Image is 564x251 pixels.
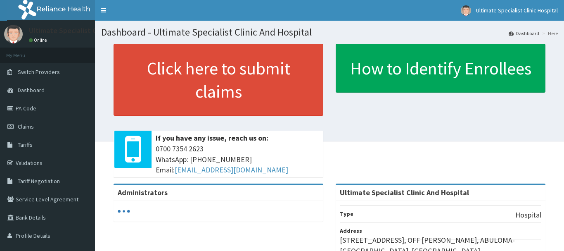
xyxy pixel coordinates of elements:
b: Administrators [118,188,168,197]
span: 0700 7354 2623 WhatsApp: [PHONE_NUMBER] Email: [156,143,319,175]
h1: Dashboard - Ultimate Specialist Clinic And Hospital [101,27,558,38]
a: Dashboard [509,30,539,37]
a: Online [29,37,49,43]
p: Ultimate Specialist Clinic Hospital [29,27,139,34]
a: Click here to submit claims [114,44,323,116]
span: Claims [18,123,34,130]
span: Dashboard [18,86,45,94]
span: Tariffs [18,141,33,148]
p: Hospital [515,210,541,220]
b: Address [340,227,362,234]
li: Here [540,30,558,37]
svg: audio-loading [118,205,130,218]
strong: Ultimate Specialist Clinic And Hospital [340,188,469,197]
span: Switch Providers [18,68,60,76]
span: Ultimate Specialist Clinic Hospital [476,7,558,14]
b: If you have any issue, reach us on: [156,133,268,143]
span: Tariff Negotiation [18,177,60,185]
b: Type [340,210,353,218]
img: User Image [461,5,471,16]
a: [EMAIL_ADDRESS][DOMAIN_NAME] [175,165,288,175]
img: User Image [4,25,23,43]
a: How to Identify Enrollees [336,44,545,93]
